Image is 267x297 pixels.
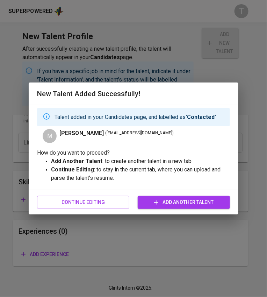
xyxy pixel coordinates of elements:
span: Add Another Talent [143,198,224,207]
p: : to stay in the current tab, where you can upload and parse the talent's resume. [51,165,230,182]
h6: New Talent Added Successfully! [37,88,230,99]
div: M [43,129,57,143]
span: [PERSON_NAME] [59,129,104,137]
p: How do you want to proceed? [37,149,230,157]
strong: 'Contacted' [186,114,216,120]
p: : to create another talent in a new tab. [51,157,230,165]
button: Continue Editing [37,196,129,209]
button: Add Another Talent [138,196,230,209]
p: Talent added in your Candidates page, and labelled as [55,113,216,121]
span: ( [EMAIL_ADDRESS][DOMAIN_NAME] ) [105,130,174,137]
strong: Add Another Talent [51,158,102,164]
span: Continue Editing [43,198,124,207]
strong: Continue Editing [51,166,94,173]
